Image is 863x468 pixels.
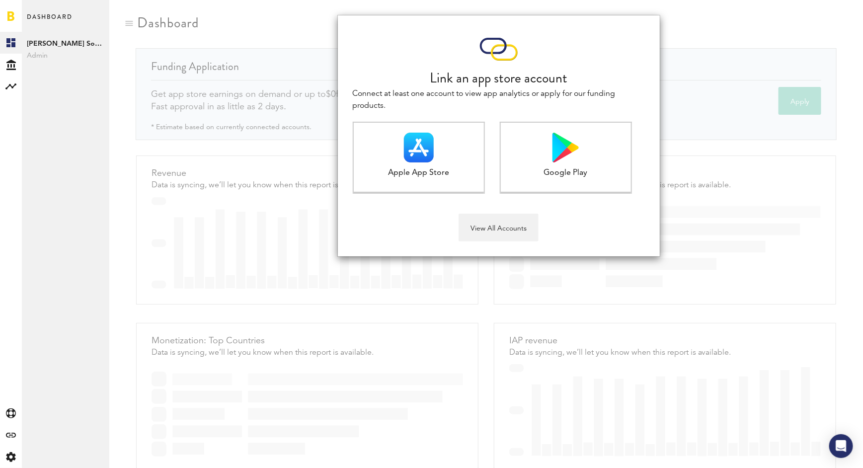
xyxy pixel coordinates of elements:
[27,50,104,62] span: Admin
[27,11,73,32] span: Dashboard
[829,434,853,458] div: Open Intercom Messenger
[354,167,484,179] div: Apple App Store
[404,133,434,162] img: Apple App Store
[353,88,645,112] div: Connect at least one account to view app analytics or apply for our funding products.
[459,214,539,241] button: View All Accounts
[353,68,645,88] div: Link an app store account
[552,133,579,162] img: Google Play
[27,38,104,50] span: Endel Sound GmbH
[479,38,518,61] img: app-stores-connection.svg
[73,7,108,16] span: Support
[501,167,631,179] div: Google Play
